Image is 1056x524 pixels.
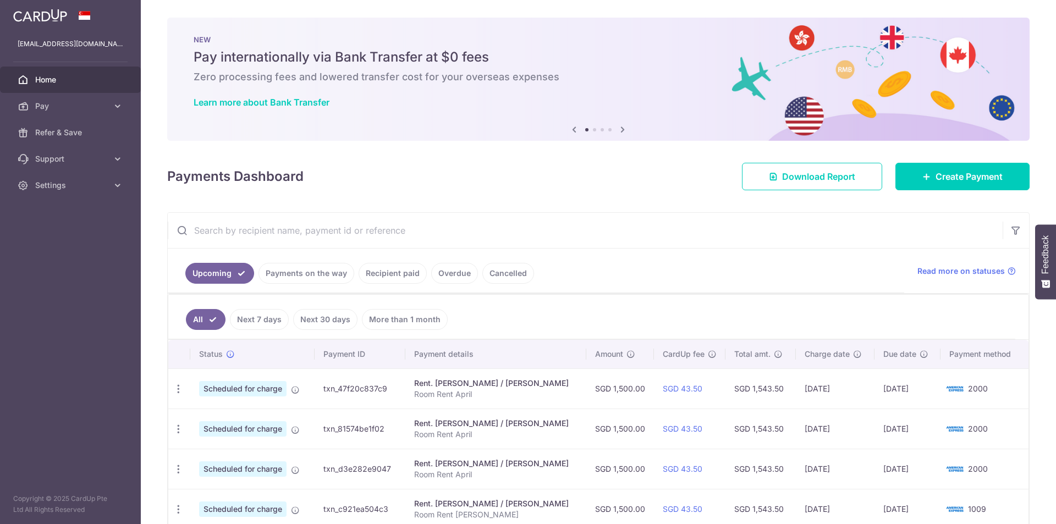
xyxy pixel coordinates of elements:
p: Room Rent April [414,389,577,400]
p: Room Rent April [414,469,577,480]
a: Learn more about Bank Transfer [194,97,329,108]
td: [DATE] [875,409,941,449]
th: Payment details [405,340,586,368]
td: txn_81574be1f02 [315,409,405,449]
a: Next 7 days [230,309,289,330]
span: 1009 [968,504,986,514]
td: txn_47f20c837c9 [315,368,405,409]
td: SGD 1,500.00 [586,449,654,489]
a: Recipient paid [359,263,427,284]
td: SGD 1,543.50 [725,368,796,409]
a: SGD 43.50 [663,464,702,473]
span: Scheduled for charge [199,501,287,517]
a: Download Report [742,163,882,190]
div: Rent. [PERSON_NAME] / [PERSON_NAME] [414,498,577,509]
button: Feedback - Show survey [1035,224,1056,299]
span: Scheduled for charge [199,461,287,477]
td: [DATE] [875,449,941,489]
p: [EMAIL_ADDRESS][DOMAIN_NAME] [18,38,123,49]
a: SGD 43.50 [663,504,702,514]
td: SGD 1,543.50 [725,449,796,489]
a: Read more on statuses [917,266,1016,277]
span: Support [35,153,108,164]
a: Next 30 days [293,309,358,330]
td: [DATE] [796,409,875,449]
h6: Zero processing fees and lowered transfer cost for your overseas expenses [194,70,1003,84]
span: Settings [35,180,108,191]
a: SGD 43.50 [663,424,702,433]
a: Cancelled [482,263,534,284]
a: SGD 43.50 [663,384,702,393]
span: Total amt. [734,349,771,360]
td: txn_d3e282e9047 [315,449,405,489]
p: Room Rent [PERSON_NAME] [414,509,577,520]
a: Create Payment [895,163,1030,190]
a: Upcoming [185,263,254,284]
th: Payment method [941,340,1028,368]
span: Scheduled for charge [199,381,287,396]
img: Bank Card [944,382,966,395]
span: 2000 [968,464,988,473]
span: 2000 [968,424,988,433]
p: Room Rent April [414,429,577,440]
a: More than 1 month [362,309,448,330]
td: SGD 1,543.50 [725,409,796,449]
span: Read more on statuses [917,266,1005,277]
div: Rent. [PERSON_NAME] / [PERSON_NAME] [414,378,577,389]
span: Status [199,349,223,360]
a: Overdue [431,263,478,284]
p: NEW [194,35,1003,44]
span: Create Payment [936,170,1003,183]
td: SGD 1,500.00 [586,409,654,449]
span: Amount [595,349,623,360]
td: SGD 1,500.00 [586,368,654,409]
img: Bank Card [944,503,966,516]
div: Rent. [PERSON_NAME] / [PERSON_NAME] [414,458,577,469]
img: Bank Card [944,462,966,476]
a: Payments on the way [258,263,354,284]
td: [DATE] [796,368,875,409]
span: Charge date [805,349,850,360]
td: [DATE] [796,449,875,489]
span: Feedback [1041,235,1050,274]
span: Refer & Save [35,127,108,138]
span: Home [35,74,108,85]
div: Rent. [PERSON_NAME] / [PERSON_NAME] [414,418,577,429]
h4: Payments Dashboard [167,167,304,186]
img: Bank Card [944,422,966,435]
h5: Pay internationally via Bank Transfer at $0 fees [194,48,1003,66]
span: Scheduled for charge [199,421,287,437]
a: All [186,309,226,330]
span: Due date [883,349,916,360]
span: Download Report [782,170,855,183]
input: Search by recipient name, payment id or reference [168,213,1003,248]
img: Bank transfer banner [167,18,1030,141]
iframe: Opens a widget where you can find more information [986,491,1045,519]
img: CardUp [13,9,67,22]
th: Payment ID [315,340,405,368]
span: CardUp fee [663,349,705,360]
span: Pay [35,101,108,112]
td: [DATE] [875,368,941,409]
span: 2000 [968,384,988,393]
